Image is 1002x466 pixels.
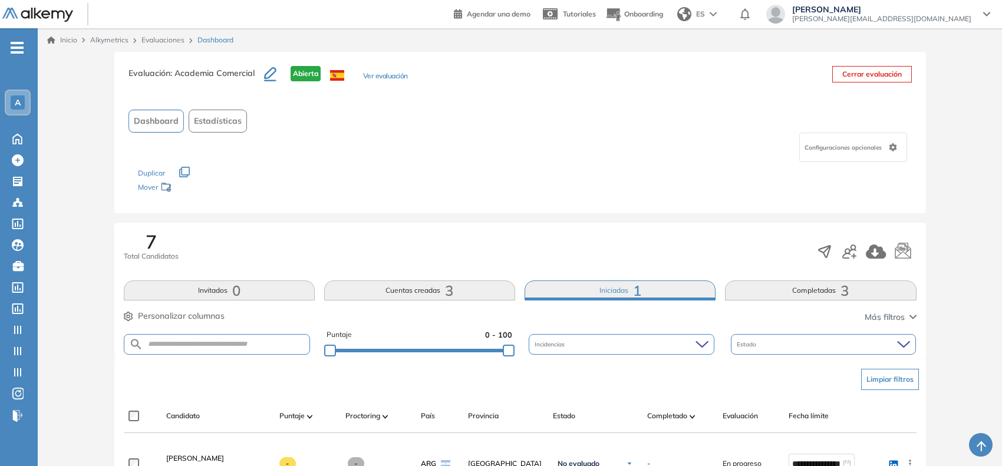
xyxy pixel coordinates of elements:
span: Alkymetrics [90,35,128,44]
img: SEARCH_ALT [129,337,143,352]
img: [missing "en.ARROW_ALT" translation] [307,415,313,418]
button: Cuentas creadas3 [324,280,515,300]
span: Proctoring [345,411,380,421]
span: ES [696,9,705,19]
span: Más filtros [865,311,905,323]
button: Cerrar evaluación [832,66,912,82]
img: ESP [330,70,344,81]
img: Logo [2,8,73,22]
span: Evaluación [723,411,758,421]
button: Ver evaluación [363,71,408,83]
h3: Evaluación [128,66,264,91]
a: Agendar una demo [454,6,530,20]
i: - [11,47,24,49]
button: Completadas3 [725,280,916,300]
span: 0 - 100 [485,329,512,341]
img: [missing "en.ARROW_ALT" translation] [690,415,696,418]
span: A [15,98,21,107]
div: Mover [138,177,256,199]
span: Agendar una demo [467,9,530,18]
button: Personalizar columnas [124,310,225,322]
span: [PERSON_NAME][EMAIL_ADDRESS][DOMAIN_NAME] [792,14,971,24]
span: Incidencias [535,340,567,349]
span: Total Candidatos [124,251,179,262]
div: Configuraciones opcionales [799,133,907,162]
span: Dashboard [197,35,233,45]
span: Fecha límite [789,411,829,421]
a: Evaluaciones [141,35,184,44]
span: Dashboard [134,115,179,127]
a: Inicio [47,35,77,45]
a: [PERSON_NAME] [166,453,270,464]
span: Configuraciones opcionales [805,143,884,152]
img: arrow [710,12,717,16]
button: Estadísticas [189,110,247,133]
span: Tutoriales [563,9,596,18]
button: Invitados0 [124,280,315,300]
span: Estadísticas [194,115,242,127]
span: Completado [647,411,687,421]
span: [PERSON_NAME] [166,454,224,462]
button: Iniciadas1 [525,280,716,300]
span: Estado [737,340,759,349]
img: world [677,7,691,21]
button: Limpiar filtros [861,369,919,390]
span: Personalizar columnas [138,310,225,322]
span: Puntaje [327,329,352,341]
span: Puntaje [279,411,305,421]
span: Estado [553,411,575,421]
span: Candidato [166,411,200,421]
img: [missing "en.ARROW_ALT" translation] [383,415,388,418]
span: Duplicar [138,168,165,177]
span: Onboarding [624,9,663,18]
span: [PERSON_NAME] [792,5,971,14]
span: : Academia Comercial [170,68,255,78]
button: Dashboard [128,110,184,133]
div: Incidencias [529,334,714,355]
span: Provincia [468,411,499,421]
button: Más filtros [865,311,917,323]
button: Onboarding [605,2,663,27]
span: País [421,411,435,421]
span: 7 [146,232,157,251]
div: Estado [731,334,917,355]
span: Abierta [291,66,321,81]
